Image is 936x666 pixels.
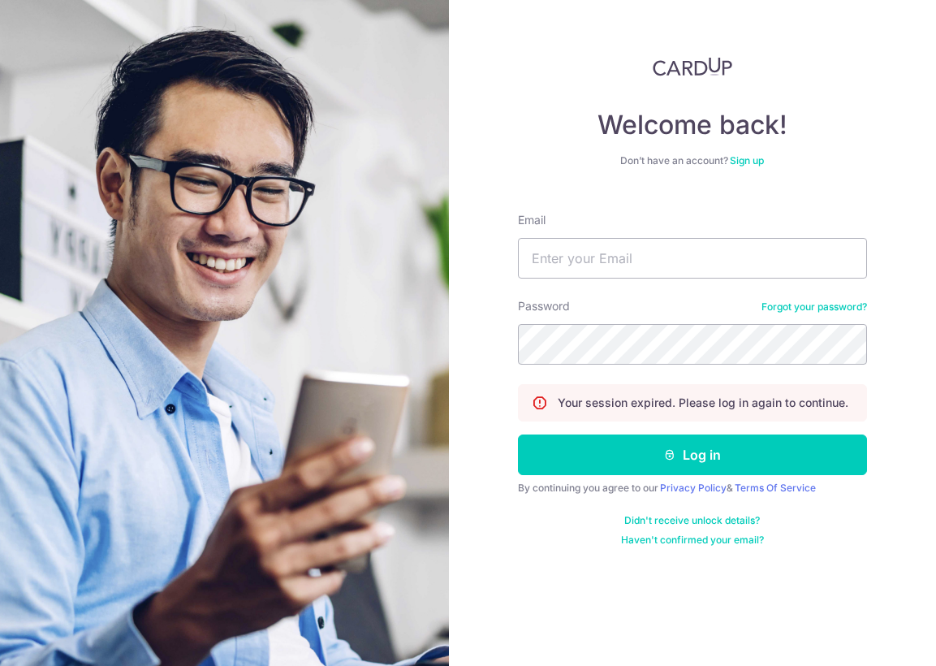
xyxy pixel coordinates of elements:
[518,154,867,167] div: Don’t have an account?
[518,435,867,475] button: Log in
[558,395,848,411] p: Your session expired. Please log in again to continue.
[518,109,867,141] h4: Welcome back!
[730,154,764,166] a: Sign up
[518,482,867,495] div: By continuing you agree to our &
[653,57,732,76] img: CardUp Logo
[761,301,867,314] a: Forgot your password?
[518,298,570,314] label: Password
[735,482,816,494] a: Terms Of Service
[518,212,546,228] label: Email
[518,238,867,279] input: Enter your Email
[621,534,764,547] a: Haven't confirmed your email?
[624,514,760,527] a: Didn't receive unlock details?
[660,482,727,494] a: Privacy Policy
